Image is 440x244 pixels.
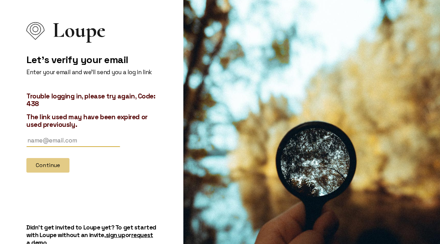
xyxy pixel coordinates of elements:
[26,22,44,40] img: Loupe Logo
[26,93,157,108] p: Trouble logging in, please try again, Code: 438
[26,68,157,76] p: Enter your email and we'll send you a log in link
[26,54,157,66] h2: Let's verify your email
[53,26,106,34] span: Loupe
[106,231,125,239] a: sign up
[26,134,120,147] input: Email Address
[26,158,69,173] button: Continue
[26,113,157,129] p: The link used may have been expired or used previously.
